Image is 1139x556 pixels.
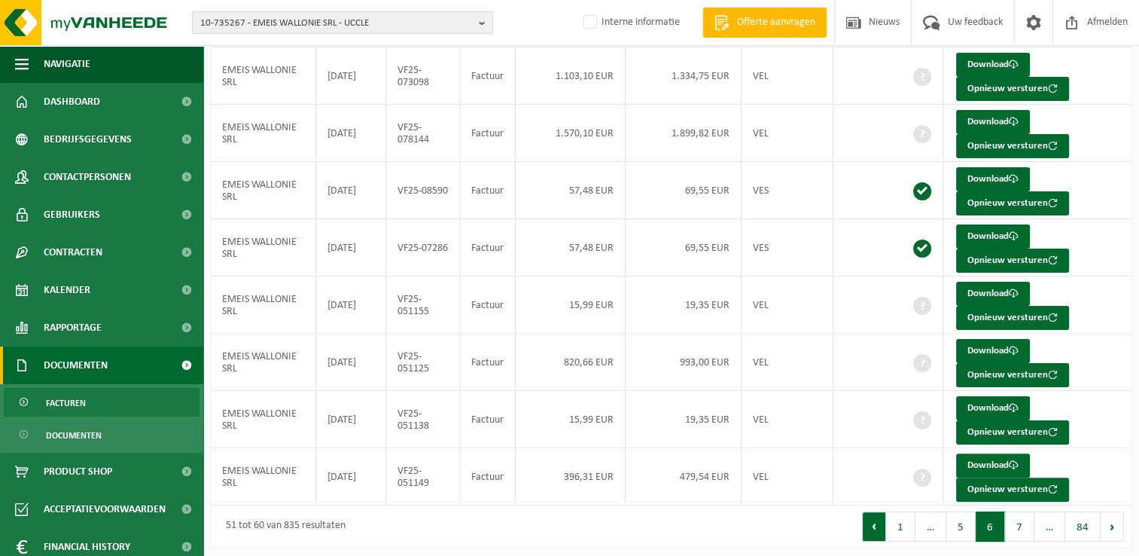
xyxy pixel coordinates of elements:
td: VF25-073098 [386,47,460,105]
span: Bedrijfsgegevens [44,121,132,158]
a: Offerte aanvragen [702,8,827,38]
td: EMEIS WALLONIE SRL [211,448,316,506]
div: 51 tot 60 van 835 resultaten [218,513,346,540]
td: 19,35 EUR [626,391,742,448]
td: 69,55 EUR [626,162,742,219]
a: Download [956,339,1030,363]
td: VF25-07286 [386,219,460,276]
button: 5 [946,512,976,542]
td: VF25-078144 [386,105,460,162]
td: 396,31 EUR [516,448,626,506]
span: … [1034,512,1065,542]
a: Download [956,110,1030,134]
td: 1.334,75 EUR [626,47,742,105]
button: 7 [1005,512,1034,542]
td: EMEIS WALLONIE SRL [211,219,316,276]
td: [DATE] [316,162,386,219]
span: Documenten [46,421,102,450]
td: VEL [742,276,833,334]
button: Previous [862,512,886,542]
td: Factuur [460,276,516,334]
td: 57,48 EUR [516,219,626,276]
span: Documenten [44,347,108,384]
a: Download [956,53,1030,77]
span: Rapportage [44,309,102,347]
td: 19,35 EUR [626,276,742,334]
td: [DATE] [316,334,386,391]
label: Interne informatie [580,11,680,34]
td: VF25-051155 [386,276,460,334]
a: Facturen [4,388,199,417]
span: Contactpersonen [44,158,131,196]
a: Download [956,396,1030,420]
span: Navigatie [44,45,90,83]
td: 15,99 EUR [516,276,626,334]
span: Kalender [44,271,90,309]
button: Next [1101,512,1124,542]
button: 10-735267 - EMEIS WALLONIE SRL - UCCLE [192,11,493,34]
td: Factuur [460,448,516,506]
td: Factuur [460,219,516,276]
td: EMEIS WALLONIE SRL [211,334,316,391]
td: VEL [742,105,833,162]
td: 479,54 EUR [626,448,742,506]
td: VES [742,219,833,276]
span: Dashboard [44,83,100,121]
td: 69,55 EUR [626,219,742,276]
button: 1 [886,512,915,542]
span: Product Shop [44,453,112,490]
td: 1.103,10 EUR [516,47,626,105]
td: 15,99 EUR [516,391,626,448]
button: Opnieuw versturen [956,306,1069,330]
button: Opnieuw versturen [956,134,1069,158]
td: [DATE] [316,47,386,105]
td: [DATE] [316,105,386,162]
a: Download [956,282,1030,306]
td: 1.899,82 EUR [626,105,742,162]
td: [DATE] [316,276,386,334]
span: Offerte aanvragen [733,15,819,30]
td: 57,48 EUR [516,162,626,219]
td: 993,00 EUR [626,334,742,391]
td: EMEIS WALLONIE SRL [211,162,316,219]
button: 84 [1065,512,1101,542]
span: … [915,512,946,542]
td: VF25-051149 [386,448,460,506]
td: [DATE] [316,448,386,506]
td: Factuur [460,47,516,105]
td: [DATE] [316,219,386,276]
td: VEL [742,47,833,105]
button: Opnieuw versturen [956,191,1069,215]
span: 10-735267 - EMEIS WALLONIE SRL - UCCLE [200,12,473,35]
span: Gebruikers [44,196,100,234]
td: VES [742,162,833,219]
td: VF25-051125 [386,334,460,391]
span: Acceptatievoorwaarden [44,490,166,528]
button: 6 [976,512,1005,542]
a: Download [956,167,1030,191]
td: EMEIS WALLONIE SRL [211,47,316,105]
button: Opnieuw versturen [956,420,1069,444]
td: Factuur [460,105,516,162]
td: EMEIS WALLONIE SRL [211,391,316,448]
span: Facturen [46,389,86,417]
td: VEL [742,334,833,391]
td: Factuur [460,162,516,219]
td: VEL [742,391,833,448]
td: [DATE] [316,391,386,448]
button: Opnieuw versturen [956,363,1069,387]
a: Download [956,225,1030,249]
a: Download [956,454,1030,478]
td: EMEIS WALLONIE SRL [211,105,316,162]
button: Opnieuw versturen [956,249,1069,273]
td: VF25-08590 [386,162,460,219]
button: Opnieuw versturen [956,77,1069,101]
td: 820,66 EUR [516,334,626,391]
td: 1.570,10 EUR [516,105,626,162]
td: VF25-051138 [386,391,460,448]
button: Opnieuw versturen [956,478,1069,502]
td: EMEIS WALLONIE SRL [211,276,316,334]
td: Factuur [460,334,516,391]
span: Contracten [44,234,102,271]
td: Factuur [460,391,516,448]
